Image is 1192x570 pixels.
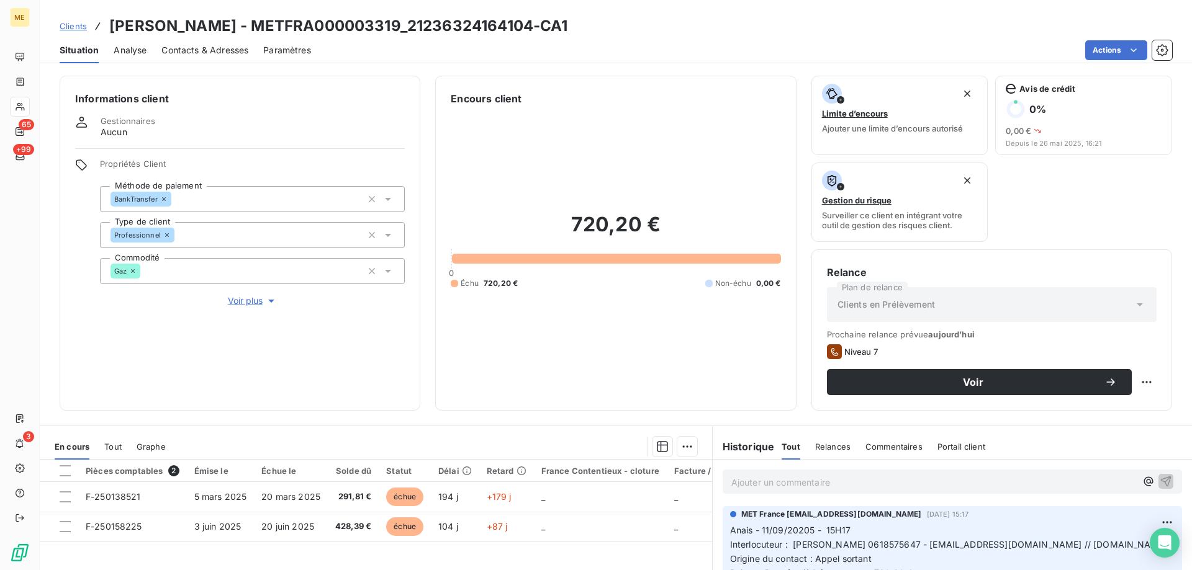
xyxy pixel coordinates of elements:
div: Retard [487,466,526,476]
span: Commentaires [865,442,923,452]
span: Anais - 11/09/20205 - 15H17 [730,525,851,535]
h3: [PERSON_NAME] - METFRA000003319_21236324164104-CA1 [109,15,568,37]
span: +87 j [487,521,508,532]
span: échue [386,488,423,506]
span: MET France [EMAIL_ADDRESS][DOMAIN_NAME] [741,509,922,520]
span: Gaz [114,267,127,275]
div: ME [10,7,30,27]
span: Ajouter une limite d’encours autorisé [822,123,963,133]
span: Clients en Prélèvement [838,298,935,311]
span: Paramètres [263,44,311,56]
div: Solde dû [335,466,371,476]
button: Voir [827,369,1132,395]
div: Facture / Echéancier [674,466,759,476]
button: Gestion du risqueSurveiller ce client en intégrant votre outil de gestion des risques client. [811,163,988,242]
span: _ [541,521,545,532]
span: Relances [815,442,851,452]
span: Surveiller ce client en intégrant votre outil de gestion des risques client. [822,210,978,230]
span: 291,81 € [335,491,371,503]
span: Prochaine relance prévue [827,329,1157,339]
span: _ [674,521,678,532]
div: Open Intercom Messenger [1150,528,1180,558]
span: Clients [60,21,87,31]
span: 5 mars 2025 [194,491,247,502]
h6: 0 % [1029,103,1046,115]
span: 20 juin 2025 [261,521,314,532]
span: Origine du contact : Appel sortant [730,553,872,564]
div: Pièces comptables [86,465,179,476]
span: 0,00 € [756,278,781,289]
span: 0 [449,268,454,278]
span: Contacts & Adresses [161,44,248,56]
span: 720,20 € [484,278,518,289]
span: +99 [13,144,34,155]
a: Clients [60,20,87,32]
span: Analyse [114,44,147,56]
input: Ajouter une valeur [171,194,181,205]
span: 104 j [438,521,458,532]
div: France Contentieux - cloture [541,466,659,476]
span: Depuis le 26 mai 2025, 16:21 [1006,140,1162,147]
div: Délai [438,466,472,476]
span: échue [386,517,423,536]
span: Avis de crédit [1019,84,1075,94]
input: Ajouter une valeur [140,265,150,277]
span: Non-échu [715,278,751,289]
button: Limite d’encoursAjouter une limite d’encours autorisé [811,76,988,155]
span: Interlocuteur : [PERSON_NAME] 0618575647 - [EMAIL_ADDRESS][DOMAIN_NAME] // [DOMAIN_NAME] [730,539,1167,550]
div: Émise le [194,466,247,476]
span: aujourd’hui [928,329,975,339]
input: Ajouter une valeur [174,229,184,241]
span: Niveau 7 [844,347,878,357]
h2: 720,20 € [451,212,780,249]
span: Tout [104,442,122,452]
span: Tout [782,442,800,452]
h6: Informations client [75,91,405,106]
span: Gestionnaires [101,116,155,126]
span: 2 [168,465,179,476]
span: Gestion du risque [822,195,892,205]
span: Professionnel [114,231,161,239]
span: Propriétés Client [100,159,405,176]
span: Voir plus [228,295,278,307]
span: 194 j [438,491,458,502]
span: Voir [842,377,1104,387]
span: _ [541,491,545,502]
span: Portail client [937,442,985,452]
h6: Historique [713,439,775,454]
span: 428,39 € [335,520,371,533]
span: F-250158225 [86,521,142,532]
span: _ [674,491,678,502]
span: Graphe [137,442,166,452]
span: F-250138521 [86,491,141,502]
div: Échue le [261,466,320,476]
span: Situation [60,44,99,56]
span: +179 j [487,491,512,502]
span: 3 [23,431,34,442]
span: 0,00 € [1006,126,1031,136]
span: Échu [461,278,479,289]
h6: Encours client [451,91,521,106]
span: Limite d’encours [822,109,888,118]
span: Aucun [101,126,127,138]
span: En cours [55,442,89,452]
span: 20 mars 2025 [261,491,320,502]
span: BankTransfer [114,195,158,203]
button: Voir plus [100,294,405,308]
span: 3 juin 2025 [194,521,242,532]
span: 65 [19,119,34,130]
div: Statut [386,466,423,476]
img: Logo LeanPay [10,543,30,563]
span: [DATE] 15:17 [927,510,969,518]
button: Actions [1085,40,1147,60]
h6: Relance [827,265,1157,280]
